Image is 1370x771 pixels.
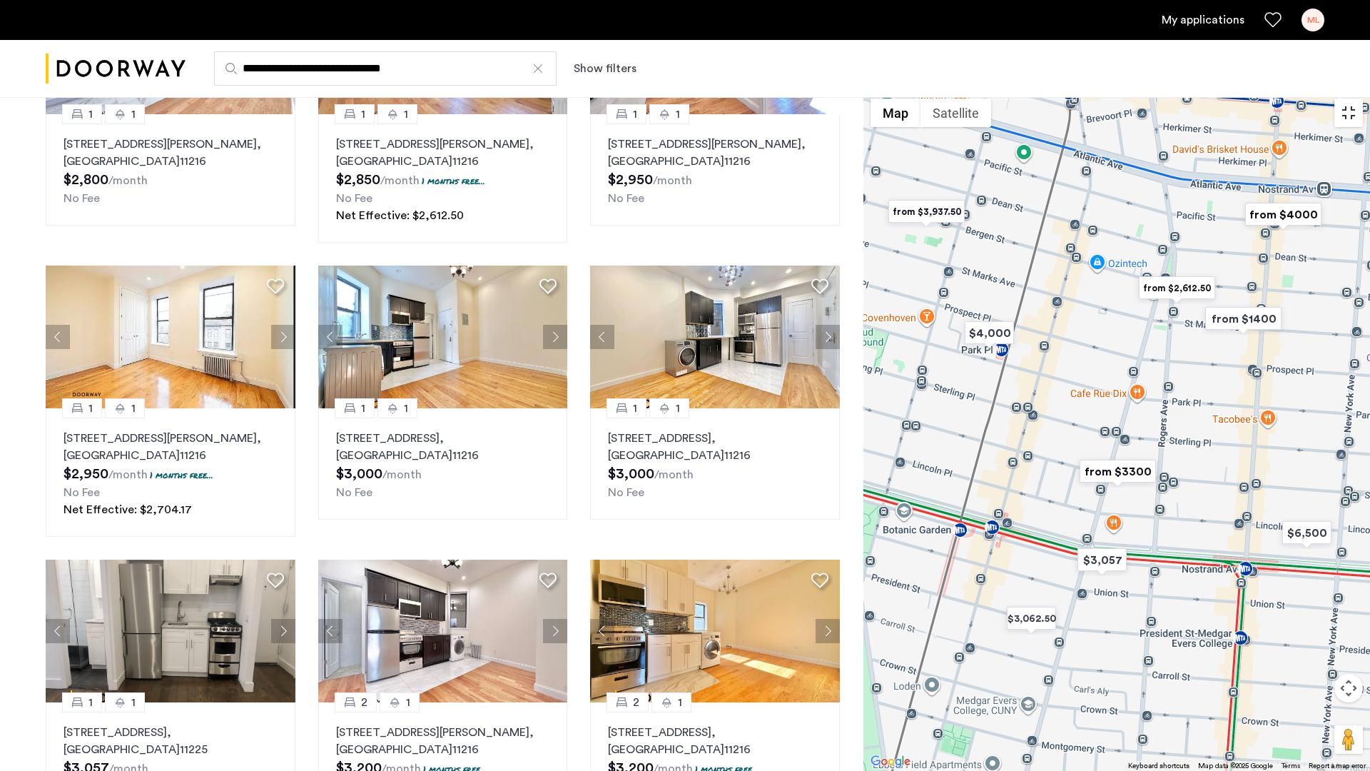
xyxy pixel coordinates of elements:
[1074,455,1162,488] div: from $3300
[131,400,136,417] span: 1
[318,408,568,520] a: 11[STREET_ADDRESS], [GEOGRAPHIC_DATA]11216No Fee
[959,317,1020,349] div: $4,000
[336,136,550,170] p: [STREET_ADDRESS][PERSON_NAME] 11216
[590,408,840,520] a: 11[STREET_ADDRESS], [GEOGRAPHIC_DATA]11216No Fee
[816,325,840,349] button: Next apartment
[1334,674,1363,702] button: Map camera controls
[46,408,295,537] a: 11[STREET_ADDRESS][PERSON_NAME], [GEOGRAPHIC_DATA]112161 months free...No FeeNet Effective: $2,70...
[336,724,550,758] p: [STREET_ADDRESS][PERSON_NAME] 11216
[1301,9,1324,31] div: ML
[590,619,614,643] button: Previous apartment
[867,752,914,771] a: Open this area in Google Maps (opens a new window)
[1072,544,1132,576] div: $3,057
[64,467,108,481] span: $2,950
[46,42,186,96] img: logo
[64,504,192,515] span: Net Effective: $2,704.17
[608,430,822,464] p: [STREET_ADDRESS] 11216
[64,173,108,187] span: $2,800
[1309,761,1366,771] a: Report a map error
[1199,303,1287,335] div: from $1400
[271,619,295,643] button: Next apartment
[883,196,970,228] div: from $3,937.50
[46,42,186,96] a: Cazamio logo
[64,136,278,170] p: [STREET_ADDRESS][PERSON_NAME] 11216
[816,619,840,643] button: Next apartment
[318,560,568,702] img: 2012_638521837062792182.jpeg
[867,752,914,771] img: Google
[543,325,567,349] button: Next apartment
[108,175,148,186] sub: /month
[336,430,550,464] p: [STREET_ADDRESS] 11216
[590,114,840,226] a: 11[STREET_ADDRESS][PERSON_NAME], [GEOGRAPHIC_DATA]11216No Fee
[574,60,636,77] button: Show or hide filters
[608,724,822,758] p: [STREET_ADDRESS] 11216
[336,487,372,498] span: No Fee
[1198,762,1273,770] span: Map data ©2025 Google
[46,560,295,702] img: 360ac8f6-4482-47b0-bc3d-3cb89b569d10_638938898628678009.jpeg
[382,469,422,480] sub: /month
[422,175,485,187] p: 1 months free...
[131,694,136,711] span: 1
[608,136,822,170] p: [STREET_ADDRESS][PERSON_NAME] 11216
[871,99,920,127] button: Show street map
[1277,517,1337,549] div: $6,500
[214,51,557,86] input: Apartment Search
[590,325,614,349] button: Previous apartment
[404,400,408,417] span: 1
[590,560,840,702] img: dc6efc1f-24ba-4395-9182-45437e21be9a_638882118271262523.jpeg
[633,400,637,417] span: 1
[678,694,682,711] span: 1
[1239,198,1327,231] div: from $4000
[336,173,380,187] span: $2,850
[1128,761,1189,771] button: Keyboard shortcuts
[380,175,420,186] sub: /month
[676,400,680,417] span: 1
[336,193,372,204] span: No Fee
[633,694,639,711] span: 2
[361,106,365,123] span: 1
[608,467,654,481] span: $3,000
[608,193,644,204] span: No Fee
[318,619,342,643] button: Previous apartment
[1282,761,1300,771] a: Terms (opens in new tab)
[590,266,840,408] img: dc6efc1f-24ba-4395-9182-45437e21be9a_638866389527027892.jpeg
[46,114,295,226] a: 11[STREET_ADDRESS][PERSON_NAME], [GEOGRAPHIC_DATA]11216No Fee
[108,469,148,480] sub: /month
[1001,603,1062,635] div: $3,062.50
[46,325,70,349] button: Previous apartment
[653,175,692,186] sub: /month
[361,694,367,711] span: 2
[1264,11,1282,29] a: Favorites
[88,694,93,711] span: 1
[318,325,342,349] button: Previous apartment
[608,173,653,187] span: $2,950
[654,469,694,480] sub: /month
[1133,272,1221,304] div: from $2,612.50
[1162,11,1244,29] a: My application
[64,487,100,498] span: No Fee
[64,430,278,464] p: [STREET_ADDRESS][PERSON_NAME] 11216
[318,114,568,243] a: 11[STREET_ADDRESS][PERSON_NAME], [GEOGRAPHIC_DATA]112161 months free...No FeeNet Effective: $2,61...
[64,724,278,758] p: [STREET_ADDRESS] 11225
[1334,725,1363,754] button: Drag Pegman onto the map to open Street View
[404,106,408,123] span: 1
[271,325,295,349] button: Next apartment
[406,694,410,711] span: 1
[150,469,213,481] p: 1 months free...
[608,487,644,498] span: No Fee
[46,266,295,408] img: 2012_638680375038796762.jpeg
[64,193,100,204] span: No Fee
[361,400,365,417] span: 1
[543,619,567,643] button: Next apartment
[131,106,136,123] span: 1
[920,99,991,127] button: Show satellite imagery
[46,619,70,643] button: Previous apartment
[633,106,637,123] span: 1
[88,400,93,417] span: 1
[336,210,464,221] span: Net Effective: $2,612.50
[336,467,382,481] span: $3,000
[88,106,93,123] span: 1
[318,266,568,408] img: 2012_638680378881248573.jpeg
[1334,99,1363,127] button: Toggle fullscreen view
[676,106,680,123] span: 1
